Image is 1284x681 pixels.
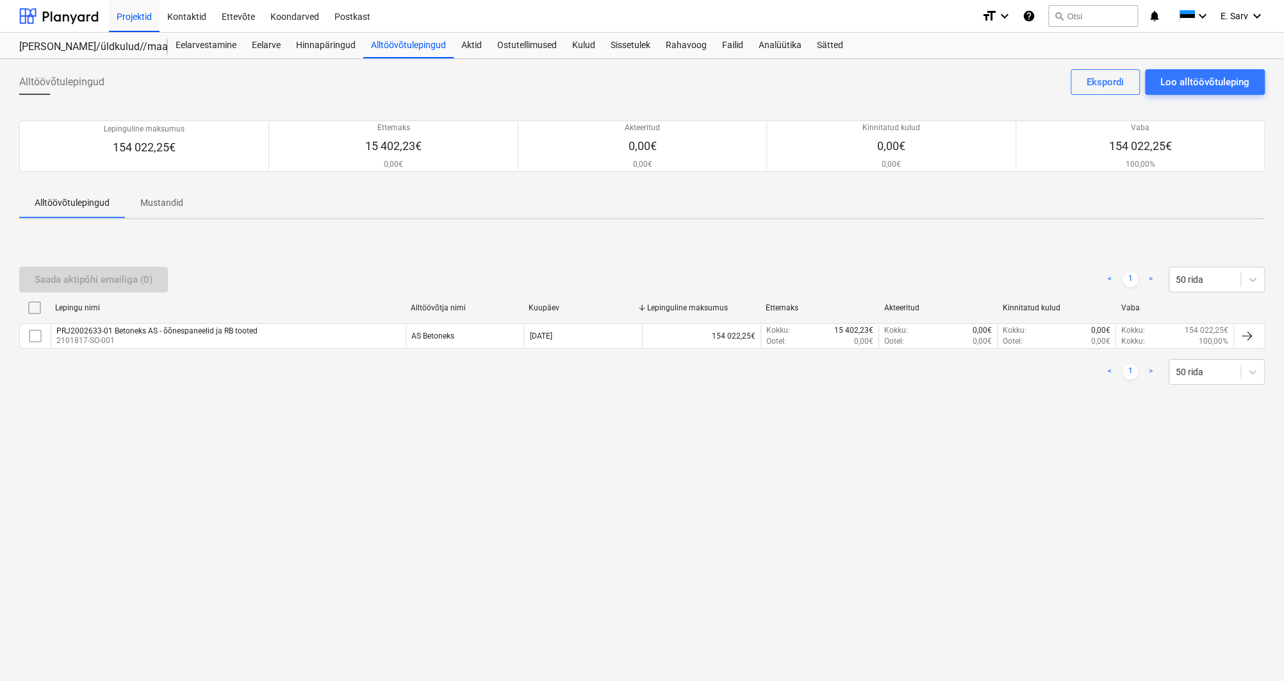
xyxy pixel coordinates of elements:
div: Ekspordi [1087,74,1124,90]
a: Eelarve [244,33,288,58]
div: Lepinguline maksumus [647,303,755,312]
a: Kulud [564,33,603,58]
a: Eelarvestamine [168,33,244,58]
a: Failid [714,33,751,58]
div: Akteeritud [884,303,992,312]
div: 154 022,25€ [642,325,761,347]
button: Loo alltöövõtuleping [1145,69,1265,95]
div: Loo alltöövõtuleping [1160,74,1249,90]
p: Kokku : [1121,325,1144,336]
div: Alltöövõtja nimi [410,303,518,312]
div: [DATE] [529,332,552,340]
p: 15 402,23€ [365,139,422,154]
iframe: Chat Widget [1220,619,1284,681]
p: 100,00% [1108,159,1171,170]
div: [PERSON_NAME]/üldkulud//maatööd (2101817//2101766) [19,40,152,54]
p: 0,00€ [625,159,660,170]
p: 0,00€ [365,159,422,170]
p: Kokku : [766,325,790,336]
p: 0,00€ [854,336,873,347]
p: Ettemaks [365,122,422,133]
p: 0,00€ [862,159,920,170]
a: Previous page [1102,272,1117,287]
p: 0,00€ [1091,336,1110,347]
p: 2101817-SO-001 [56,335,258,346]
a: Next page [1143,364,1158,380]
p: Ootel : [766,336,786,347]
a: Next page [1143,272,1158,287]
p: 0,00€ [973,336,992,347]
a: Aktid [454,33,490,58]
a: Hinnapäringud [288,33,363,58]
div: Kuupäev [529,303,637,312]
p: 100,00% [1199,336,1228,347]
p: Akteeritud [625,122,660,133]
a: Analüütika [751,33,809,58]
a: Previous page [1102,364,1117,380]
a: Sissetulek [603,33,658,58]
a: Page 1 is your current page [1123,364,1138,380]
p: 154 022,25€ [1185,325,1228,336]
div: Kinnitatud kulud [1002,303,1110,312]
a: Rahavoog [658,33,714,58]
p: Vaba [1108,122,1171,133]
p: Lepinguline maksumus [104,124,185,135]
div: Vaba [1121,303,1229,312]
p: Ootel : [884,336,904,347]
p: 0,00€ [1091,325,1110,336]
a: Page 1 is your current page [1123,272,1138,287]
p: 154 022,25€ [104,140,185,155]
div: Ettemaks [766,303,874,312]
div: PRJ2002633-01 Betoneks AS - õõnespaneelid ja RB tooted [56,326,258,335]
p: Kokku : [1003,325,1026,336]
p: 154 022,25€ [1108,139,1171,154]
p: 0,00€ [973,325,992,336]
div: Lepingu nimi [55,303,400,312]
p: Kinnitatud kulud [862,122,920,133]
button: Ekspordi [1071,69,1140,95]
p: Ootel : [1003,336,1023,347]
p: Kokku : [1121,336,1144,347]
a: Ostutellimused [490,33,564,58]
p: 15 402,23€ [834,325,873,336]
a: Alltöövõtulepingud [363,33,454,58]
span: Alltöövõtulepingud [19,74,104,90]
a: Sätted [809,33,851,58]
p: Kokku : [884,325,908,336]
p: Mustandid [140,196,183,210]
div: AS Betoneks [411,332,454,340]
p: 0,00€ [625,139,660,154]
p: Alltöövõtulepingud [35,196,110,210]
p: 0,00€ [862,139,920,154]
